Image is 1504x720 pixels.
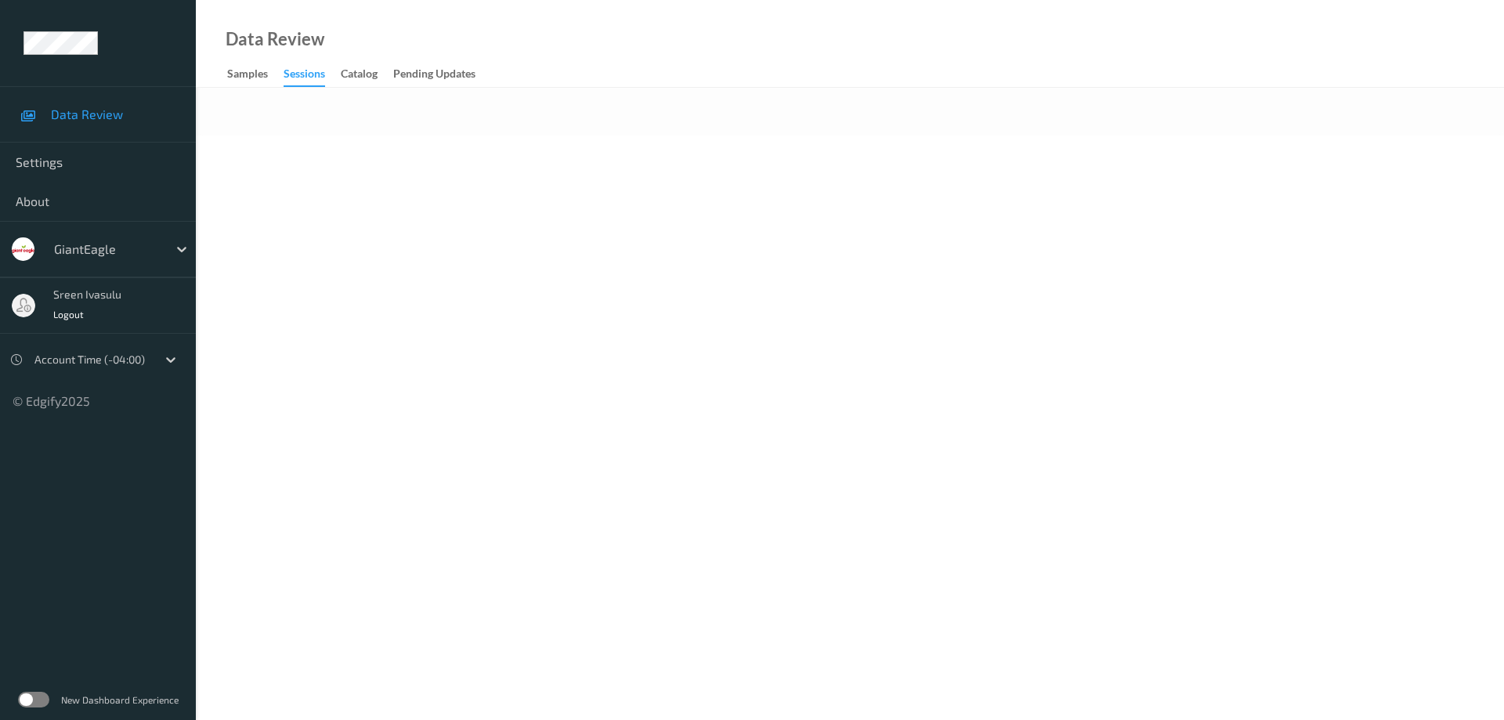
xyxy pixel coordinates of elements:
[341,66,378,85] div: Catalog
[284,63,341,87] a: Sessions
[227,66,268,85] div: Samples
[341,63,393,85] a: Catalog
[393,66,475,85] div: Pending Updates
[284,66,325,87] div: Sessions
[393,63,491,85] a: Pending Updates
[227,63,284,85] a: Samples
[226,31,324,47] div: Data Review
